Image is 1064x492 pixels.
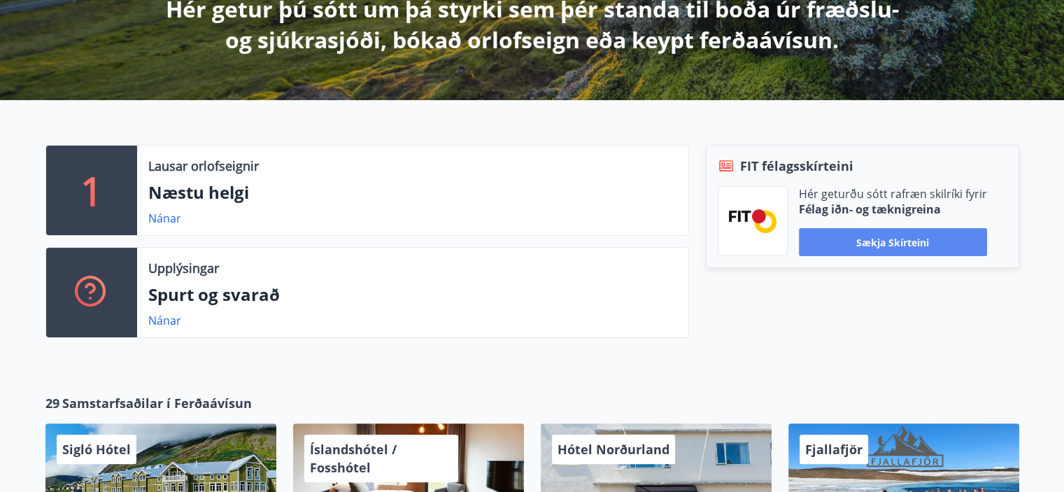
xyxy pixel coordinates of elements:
[80,164,103,217] p: 1
[799,202,987,217] p: Félag iðn- og tæknigreina
[310,441,397,476] span: Íslandshótel / Fosshótel
[148,313,181,328] a: Nánar
[729,209,776,232] img: FPQVkF9lTnNbbaRSFyT17YYeljoOGk5m51IhT0bO.png
[148,181,677,204] p: Næstu helgi
[148,157,259,175] p: Lausar orlofseignir
[558,441,669,458] span: Hótel Norðurland
[740,157,853,175] span: FIT félagsskírteini
[799,228,987,256] button: Sækja skírteini
[62,441,131,458] span: Sigló Hótel
[805,441,863,458] span: Fjallafjör
[799,186,987,202] p: Hér geturðu sótt rafræn skilríki fyrir
[62,394,252,412] span: Samstarfsaðilar í Ferðaávísun
[148,211,181,226] a: Nánar
[148,259,219,277] p: Upplýsingar
[148,283,677,307] p: Spurt og svarað
[45,394,59,412] span: 29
